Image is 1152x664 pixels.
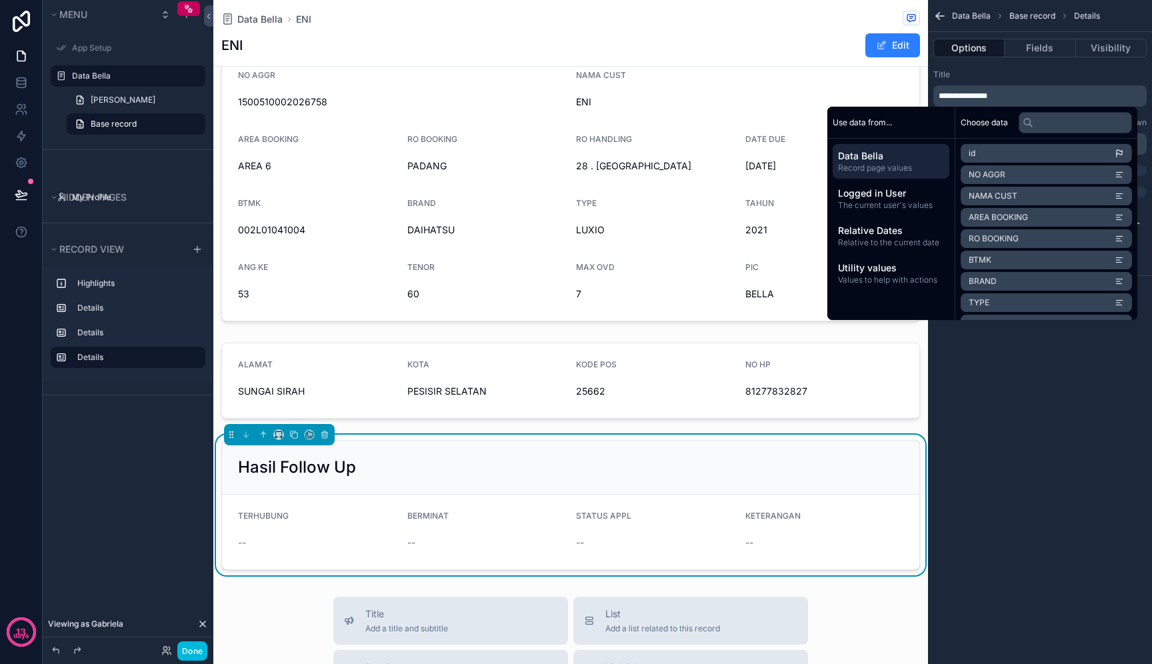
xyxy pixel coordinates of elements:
[1009,11,1055,21] span: Base record
[238,536,246,549] span: --
[72,192,197,203] label: My Profile
[576,536,584,549] span: --
[16,625,26,639] p: 13
[296,13,311,26] a: ENI
[573,597,808,645] button: ListAdd a list related to this record
[838,149,944,163] span: Data Bella
[838,224,944,237] span: Relative Dates
[91,119,137,129] span: Base record
[838,275,944,285] span: Values to help with actions
[77,352,195,363] label: Details
[961,117,1008,128] span: Choose data
[407,511,449,521] span: BERMINAT
[333,597,568,645] button: TitleAdd a title and subtitle
[838,163,944,173] span: Record page values
[576,511,631,521] span: STATUS APPL
[833,117,892,128] span: Use data from...
[72,71,197,81] label: Data Bella
[933,85,1147,107] div: scrollable content
[1005,39,1075,57] button: Fields
[933,69,950,80] label: Title
[59,243,124,255] span: Record view
[48,619,123,629] span: Viewing as Gabriela
[827,139,955,296] div: scrollable content
[1076,39,1147,57] button: Visibility
[865,33,920,57] button: Edit
[838,200,944,211] span: The current user's values
[407,536,415,549] span: --
[77,278,195,289] label: Highlights
[365,607,448,621] span: Title
[48,188,200,207] button: Hidden pages
[48,240,184,259] button: Record view
[91,95,155,105] span: [PERSON_NAME]
[745,536,753,549] span: --
[221,36,243,55] h1: ENI
[365,623,448,634] span: Add a title and subtitle
[838,187,944,200] span: Logged in User
[745,511,801,521] span: KETERANGAN
[72,43,197,53] label: App Setup
[77,303,195,313] label: Details
[77,327,195,338] label: Details
[238,511,289,521] span: TERHUBUNG
[48,5,152,24] button: Menu
[605,623,720,634] span: Add a list related to this record
[238,457,356,478] h2: Hasil Follow Up
[67,113,205,135] a: Base record
[221,13,283,26] a: Data Bella
[67,89,205,111] a: [PERSON_NAME]
[933,39,1005,57] button: Options
[59,9,87,20] span: Menu
[838,237,944,248] span: Relative to the current date
[13,631,29,641] p: days
[838,261,944,275] span: Utility values
[177,641,207,661] button: Done
[605,607,720,621] span: List
[1074,11,1100,21] span: Details
[952,11,991,21] span: Data Bella
[43,267,213,381] div: scrollable content
[237,13,283,26] span: Data Bella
